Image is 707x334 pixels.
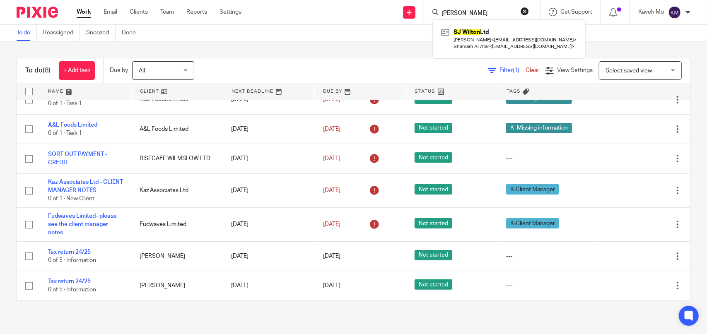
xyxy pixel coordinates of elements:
a: A&L Foods Limited [48,122,97,128]
a: + Add task [59,61,95,80]
span: [DATE] [323,253,340,259]
td: [DATE] [223,144,315,173]
span: 0 of 1 · Task 1 [48,101,82,107]
img: svg%3E [668,6,681,19]
a: Team [160,8,174,16]
td: A&L Foods Limited [131,114,223,144]
td: [DATE] [223,271,315,300]
td: [PERSON_NAME] [131,271,223,300]
td: [DATE] [223,241,315,271]
button: Clear [521,7,529,15]
a: SORT OUT PAYMENT -CREDIT [48,151,107,166]
a: Clear [526,67,539,73]
span: Not started [415,218,452,228]
div: --- [506,252,590,260]
span: K-Client Manager [506,218,559,228]
span: [DATE] [323,156,340,161]
div: --- [506,281,590,290]
a: Email [104,8,117,16]
span: All [139,68,145,74]
span: 0 of 5 · Information [48,287,96,293]
a: Work [77,8,91,16]
span: [DATE] [323,187,340,193]
a: Clients [130,8,148,16]
a: Tax return 24/25 [48,279,91,284]
span: K-Client Manager [506,184,559,195]
td: [DATE] [223,173,315,207]
span: Select saved view [606,68,652,74]
a: Done [122,25,142,41]
a: Tax return 24/25 [48,249,91,255]
span: Not started [415,123,452,133]
p: Due by [110,66,128,74]
span: (1) [513,67,519,73]
span: [DATE] [323,221,340,227]
a: Snoozed [86,25,116,41]
span: Not started [415,250,452,260]
span: 0 of 1 · Task 1 [48,130,82,136]
a: Fudwaves Limited- please see the client manager notes [48,213,117,236]
h1: To do [25,66,51,75]
span: [DATE] [323,283,340,288]
p: Kaveh Mo [638,8,664,16]
a: Reports [186,8,207,16]
a: Kaz Associates Ltd - CLIENT MANAGER NOTES [48,179,123,193]
span: Filter [499,67,526,73]
span: (8) [43,67,51,74]
a: Reassigned [43,25,80,41]
span: 0 of 5 · Information [48,257,96,263]
td: [DATE] [223,207,315,241]
a: Settings [220,8,241,16]
span: Not started [415,279,452,290]
td: RISECAFE WILMSLOW LTD [131,144,223,173]
td: [DATE] [223,114,315,144]
span: Not started [415,152,452,163]
span: View Settings [557,67,593,73]
img: Pixie [17,7,58,18]
span: K- Missing information [506,123,572,133]
input: Search [441,10,515,17]
span: Tags [507,89,521,94]
td: [PERSON_NAME] [131,241,223,271]
span: Not started [415,184,452,195]
td: Kaz Associates Ltd [131,173,223,207]
span: 0 of 1 · New Client [48,196,94,202]
span: [DATE] [323,126,340,132]
span: Get Support [560,9,592,15]
div: --- [506,154,590,163]
td: Fudwaves Limited [131,207,223,241]
a: To do [17,25,37,41]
